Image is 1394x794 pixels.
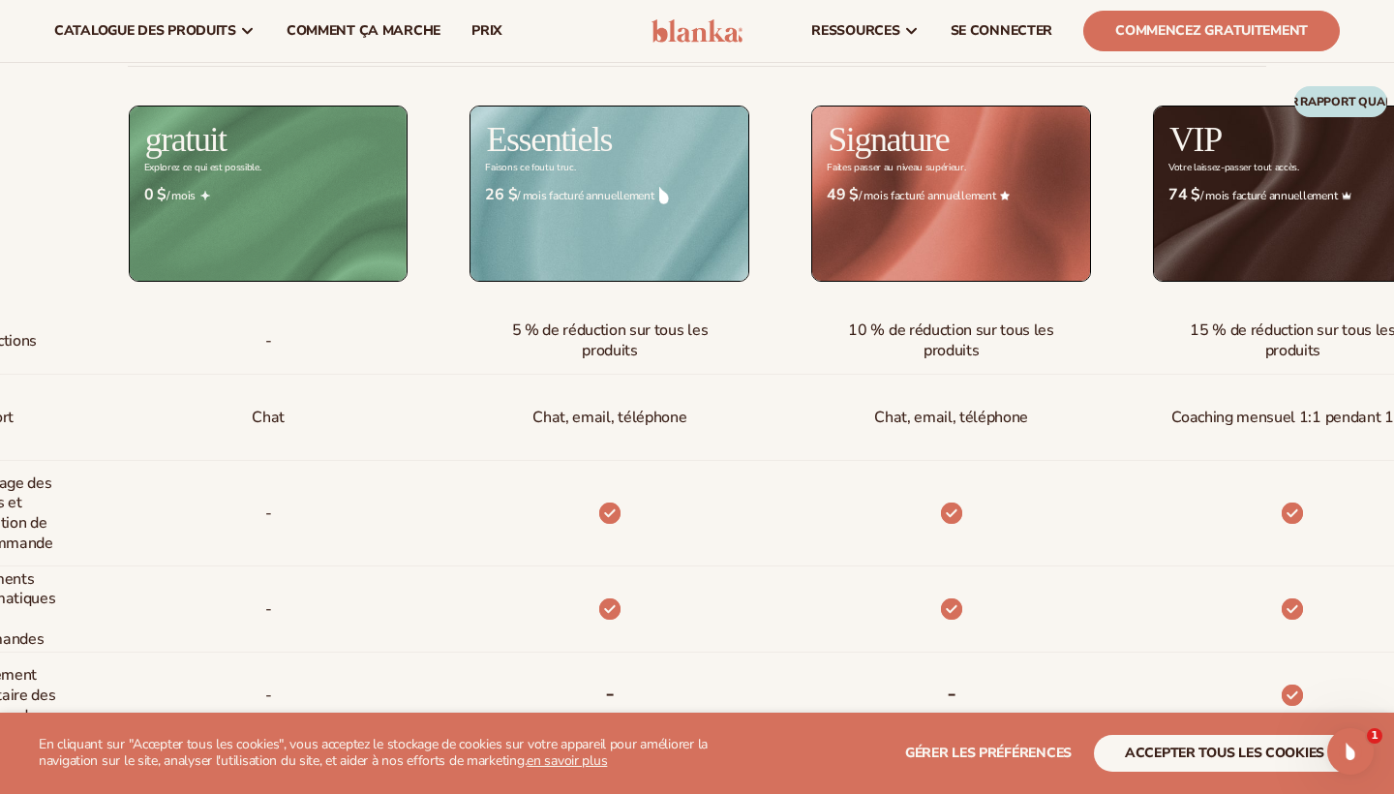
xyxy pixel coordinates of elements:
div: Explorez ce qui est possible. [144,163,261,173]
strong: 49 $ [827,186,859,204]
h2: Essentiels [486,122,612,157]
span: / mois facturé annuellement [827,186,1076,204]
span: Catalogue des produits [54,23,236,39]
span: GÉRER LES PRÉFÉRENCES [905,744,1072,762]
span: Chat, email, téléphone [874,400,1028,436]
p: En cliquant sur "Accepter tous les cookies", vous acceptez le stockage de cookies sur votre appar... [39,737,728,770]
h2: Signature [828,122,949,157]
span: - [265,678,272,714]
h2: VIP [1169,122,1222,157]
img: drop.png [659,187,669,204]
img: free_bg.png [130,107,408,281]
span: / mois [144,186,393,204]
span: - [265,323,272,359]
img: Logo [652,19,743,43]
strong: 0 $ [144,186,167,204]
a: COMMENCEZ GRATUITEMENT [1083,11,1340,51]
span: 5 % de réduction sur tous les produits [485,313,734,369]
strong: 74 $ [1168,186,1200,204]
b: - [605,678,615,709]
span: - [265,592,272,627]
h2: gratuit [145,122,227,157]
div: Faites passer au niveau supérieur. [827,163,965,173]
span: / mois facturé annuellement [485,186,734,204]
p: - [265,496,272,532]
button: GÉRER LES PRÉFÉRENCES [905,735,1072,772]
span: Comment ça marche [287,23,440,39]
iframe: Chat en direct de l'interphone [1327,728,1374,775]
span: se connecter [951,23,1053,39]
button: ACCEPTER TOUS LES COOKIES [1094,735,1355,772]
div: Faisons ce foutu truc. [485,163,575,173]
img: Star_6.png [1000,191,1010,199]
span: 10 % de réduction sur tous les produits [827,313,1076,369]
div: Votre laissez-passer tout accès. [1168,163,1299,173]
b: - [947,678,956,709]
p: Chat, email, téléphone [532,400,686,436]
img: Essentials_BG_9050f826-5aa9-47d9-a362-757b82c62641.jpg [470,107,748,281]
span: 1 [1367,728,1382,744]
div: MEILLEUR RAPPORT QUALITÉ-PRIX [1294,86,1387,117]
a: en savoir plus [527,751,607,770]
span: ressources [811,23,899,39]
strong: 26 $ [485,186,517,204]
span: PRIX [471,23,502,39]
img: Signature_BG_eeb718c8-65ac-49e3-a4e5-327c6aa73146.jpg [812,107,1090,281]
img: Free_Icon_bb6e7c7e-73f8-44bd-8ed0-223ea0fc522e.png [200,191,210,200]
p: Chat [252,400,285,436]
